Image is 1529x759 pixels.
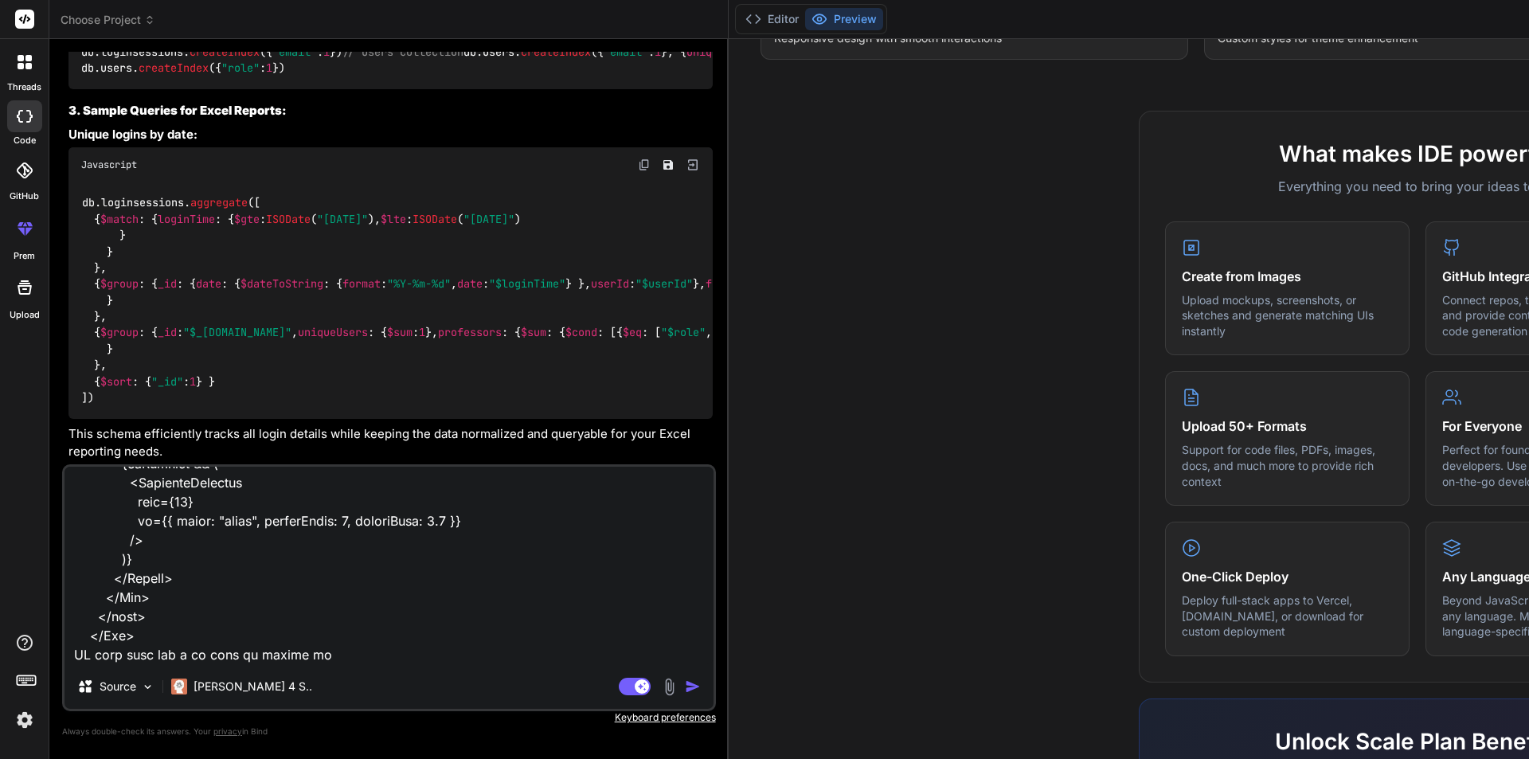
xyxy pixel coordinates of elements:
span: Javascript [81,158,137,171]
textarea: <Lor ip={{ dolOrsit: "150%", ametcon: "adipiscing.elits", doeiusModtem: 9, i: 8, utlabore: "etdo"... [65,467,714,664]
span: loginTime [158,212,215,226]
span: date [457,277,483,291]
span: Choose Project [61,12,155,28]
span: "email" [604,45,648,59]
span: 1 [266,61,272,75]
span: $dateToString [240,277,323,291]
span: _id [158,326,177,340]
label: Upload [10,308,40,322]
span: userId [591,277,629,291]
h4: Upload 50+ Formats [1182,417,1393,436]
span: $sum [521,326,546,340]
span: "professor" [712,326,782,340]
span: ISODate [413,212,457,226]
span: uniqueUsers [298,326,368,340]
span: users [483,45,514,59]
span: $sum [387,326,413,340]
span: $gte [234,212,260,226]
span: professors [438,326,502,340]
img: Claude 4 Sonnet [171,679,187,694]
span: 1 [190,374,196,389]
span: ISODate [266,212,311,226]
p: Source [100,679,136,694]
span: firstLogin [706,277,769,291]
button: Preview [805,8,883,30]
span: "role" [221,61,260,75]
button: Save file [657,154,679,176]
span: "$role" [661,326,706,340]
span: $cond [565,326,597,340]
span: loginsessions [101,196,184,210]
p: Upload mockups, screenshots, or sketches and generate matching UIs instantly [1182,292,1393,339]
span: createIndex [190,45,260,59]
span: "$_[DOMAIN_NAME]" [183,326,291,340]
span: $group [100,326,139,340]
span: "[DATE]" [317,212,368,226]
span: $eq [623,326,642,340]
img: settings [11,706,38,734]
span: users [100,61,132,75]
span: createIndex [521,45,591,59]
span: "$userId" [635,277,693,291]
span: "_id" [151,374,183,389]
span: 1 [323,45,330,59]
img: Open in Browser [686,158,700,172]
code: db. . ([ { : { : { : ( ), : ( ) } } }, { : { : { : { : { : , : } }, : }, : { : }, : { : }, : { : ... [81,194,1260,405]
strong: 3. Sample Queries for Excel Reports: [68,103,287,118]
span: "$loginTime" [489,277,565,291]
img: copy [638,158,651,171]
span: format [342,277,381,291]
span: createIndex [139,61,209,75]
button: Editor [739,8,805,30]
p: Support for code files, PDFs, images, docs, and much more to provide rich context [1182,442,1393,489]
label: code [14,134,36,147]
span: _id [158,277,177,291]
strong: Unique logins by date: [68,127,197,142]
span: date [196,277,221,291]
h4: Create from Images [1182,267,1393,286]
span: "email" [272,45,317,59]
p: Deploy full-stack apps to Vercel, [DOMAIN_NAME], or download for custom deployment [1182,593,1393,640]
label: prem [14,249,35,263]
span: $lte [381,212,406,226]
p: Keyboard preferences [62,711,716,724]
span: "[DATE]" [463,212,514,226]
span: "%Y-%m-%d" [387,277,451,291]
img: Pick Models [141,680,154,694]
span: 1 [655,45,661,59]
span: loginsessions [100,45,183,59]
span: 1 [419,326,425,340]
label: threads [7,80,41,94]
p: [PERSON_NAME] 4 S.. [194,679,312,694]
p: Always double-check its answers. Your in Bind [62,724,716,739]
img: icon [685,679,701,694]
h4: One-Click Deploy [1182,567,1393,586]
p: This schema efficiently tracks all login details while keeping the data normalized and queryable ... [68,425,713,461]
label: GitHub [10,190,39,203]
span: privacy [213,726,242,736]
span: unique [686,45,725,59]
span: $sort [100,374,132,389]
span: // Users collection [342,45,463,59]
span: $match [100,212,139,226]
span: $group [100,277,139,291]
span: aggregate [190,196,248,210]
img: attachment [660,678,678,696]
